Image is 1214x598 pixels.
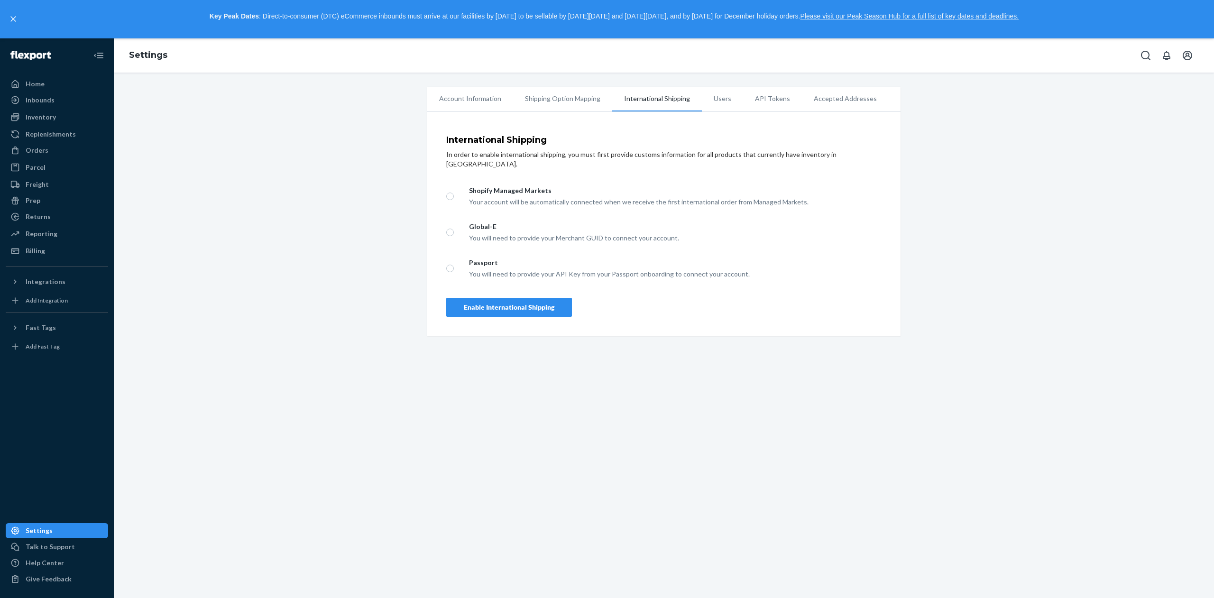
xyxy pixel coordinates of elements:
[6,76,108,92] a: Home
[464,303,554,312] div: Enable International Shipping
[26,163,46,172] div: Parcel
[6,226,108,241] a: Reporting
[6,293,108,308] a: Add Integration
[210,12,259,20] strong: Key Peak Dates
[469,231,882,243] div: You will need to provide your Merchant GUID to connect your account.
[121,42,175,69] ol: breadcrumbs
[446,229,454,236] input: Global-EYou will need to provide your Merchant GUID to connect your account.
[469,222,882,231] div: Global-E
[6,523,108,538] a: Settings
[6,177,108,192] a: Freight
[26,129,76,139] div: Replenishments
[26,196,40,205] div: Prep
[89,46,108,65] button: Close Navigation
[26,574,72,584] div: Give Feedback
[26,323,56,332] div: Fast Tags
[26,542,75,552] div: Talk to Support
[129,50,167,60] a: Settings
[513,87,612,110] li: Shipping Option Mapping
[446,150,882,169] p: In order to enable international shipping, you must first provide customs information for all pro...
[743,87,802,110] li: API Tokens
[26,180,49,189] div: Freight
[6,243,108,258] a: Billing
[6,571,108,587] button: Give Feedback
[6,110,108,125] a: Inventory
[9,14,18,24] button: close,
[469,195,882,207] div: Your account will be automatically connected when we receive the first international order from M...
[26,246,45,256] div: Billing
[6,320,108,335] button: Fast Tags
[6,143,108,158] a: Orders
[702,87,743,110] li: Users
[469,258,882,267] div: Passport
[1178,46,1197,65] button: Open account menu
[800,12,1019,20] a: Please visit our Peak Season Hub for a full list of key dates and deadlines.
[446,136,547,145] h4: International Shipping
[612,87,702,111] li: International Shipping
[427,87,513,110] li: Account Information
[446,193,454,200] input: Shopify Managed MarketsYour account will be automatically connected when we receive the first int...
[26,558,64,568] div: Help Center
[1157,46,1176,65] button: Open notifications
[23,9,1205,25] p: : Direct-to-consumer (DTC) eCommerce inbounds must arrive at our facilities by [DATE] to be sella...
[10,51,51,60] img: Flexport logo
[26,342,60,350] div: Add Fast Tag
[26,95,55,105] div: Inbounds
[1136,46,1155,65] button: Open Search Box
[26,229,57,239] div: Reporting
[6,539,108,554] a: Talk to Support
[26,212,51,221] div: Returns
[6,92,108,108] a: Inbounds
[469,186,882,195] div: Shopify Managed Markets
[6,193,108,208] a: Prep
[26,277,65,286] div: Integrations
[6,339,108,354] a: Add Fast Tag
[26,146,48,155] div: Orders
[26,526,53,535] div: Settings
[26,112,56,122] div: Inventory
[446,265,454,272] input: PassportYou will need to provide your API Key from your Passport onboarding to connect your account.
[802,87,889,110] li: Accepted Addresses
[6,274,108,289] button: Integrations
[6,160,108,175] a: Parcel
[6,127,108,142] a: Replenishments
[469,267,882,279] div: You will need to provide your API Key from your Passport onboarding to connect your account.
[6,209,108,224] a: Returns
[26,79,45,89] div: Home
[446,298,572,317] button: Enable International Shipping
[26,296,68,304] div: Add Integration
[6,555,108,570] a: Help Center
